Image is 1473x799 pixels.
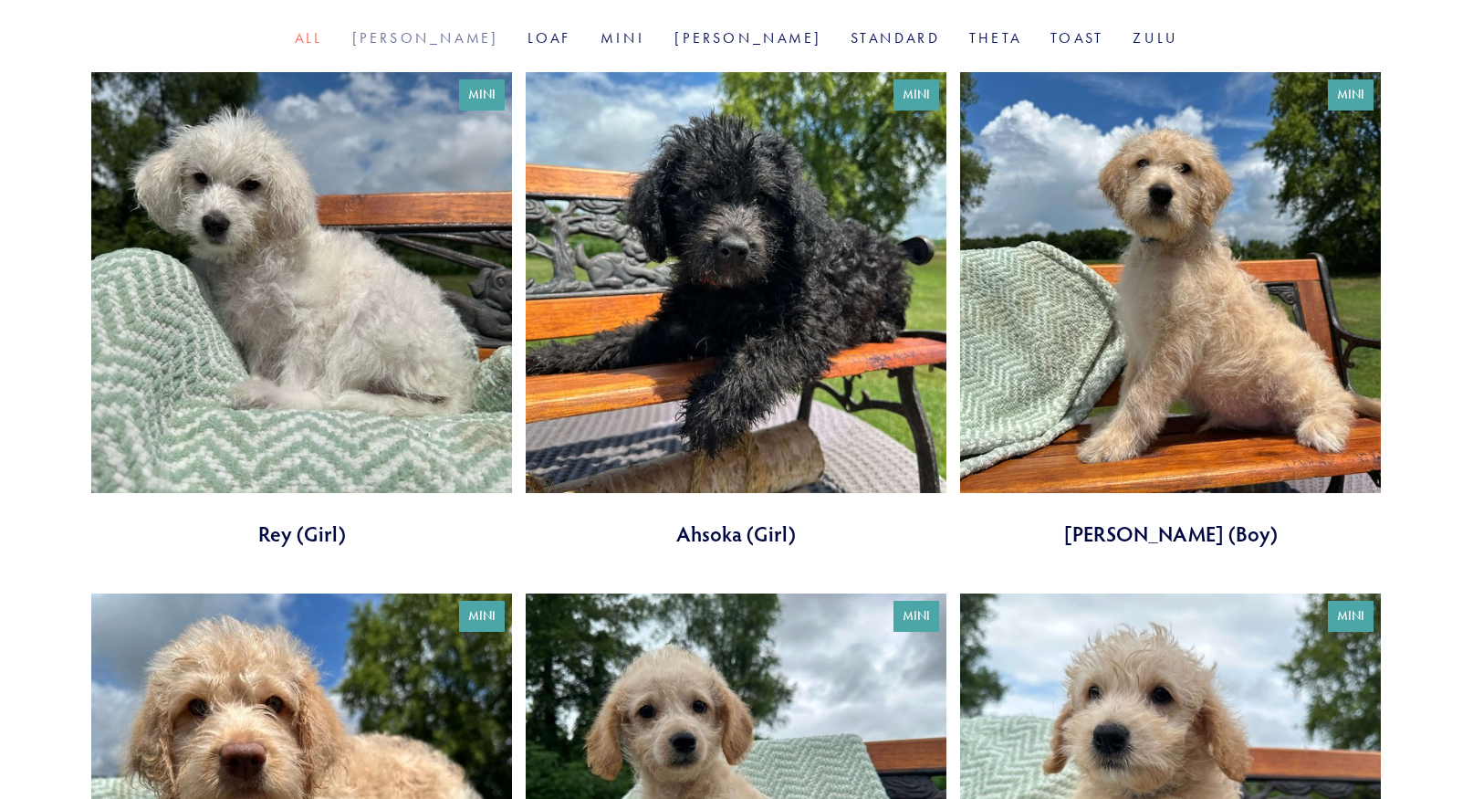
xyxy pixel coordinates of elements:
a: [PERSON_NAME] [674,29,821,47]
a: Theta [969,29,1021,47]
a: Mini [601,29,645,47]
a: Zulu [1133,29,1178,47]
a: Loaf [528,29,571,47]
a: [PERSON_NAME] [352,29,499,47]
a: Toast [1050,29,1103,47]
a: All [295,29,323,47]
a: Standard [851,29,940,47]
